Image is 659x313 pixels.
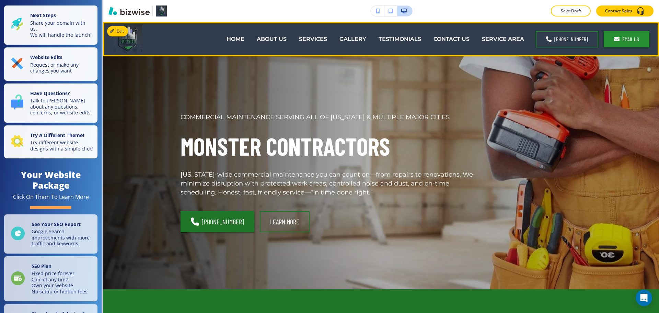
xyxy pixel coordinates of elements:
[30,132,84,138] strong: Try A Different Theme!
[30,90,70,97] strong: Have Questions?
[107,26,128,36] button: Edit
[299,35,327,43] p: SERVICES
[30,62,93,74] p: Request or make any changes you want
[604,31,649,47] a: Email Us
[560,8,582,14] p: Save Draft
[596,5,654,16] button: Contact Sales
[108,7,150,15] img: Bizwise Logo
[181,113,477,122] p: COMMERCIAL MAINTENANCE SERVING ALL OF [US_STATE] & MULTIPLE MAJOR CITIES
[4,83,97,123] button: Have Questions?Talk to [PERSON_NAME] about any questions, concerns, or website edits.
[4,169,97,191] h4: Your Website Package
[30,98,93,116] p: Talk to [PERSON_NAME] about any questions, concerns, or website edits.
[4,256,97,302] a: $50 PlanFixed price foreverCancel any timeOwn your websiteNo setup or hidden fees
[156,5,167,16] img: Your Logo
[32,270,88,294] p: Fixed price forever Cancel any time Own your website No setup or hidden fees
[30,20,93,38] p: Share your domain with us. We will handle the launch!
[605,8,632,14] p: Contact Sales
[636,290,652,306] div: Open Intercom Messenger
[4,214,97,254] a: See Your SEO ReportGoogle Search improvements with more traffic and keywords
[13,193,89,201] div: Click On Them To Learn More
[181,130,477,162] p: MONSTER CONTRACTORS
[433,35,470,43] p: CONTACT US
[4,5,97,45] button: Next StepsShare your domain with us.We will handle the launch!
[113,24,142,53] img: Monster Contractors
[4,125,97,159] button: Try A Different Theme!Try different website designs with a simple click!
[379,35,421,43] p: TESTIMONIALS
[260,211,310,232] button: Learn More
[536,31,598,47] a: [PHONE_NUMBER]
[30,12,56,19] strong: Next Steps
[181,211,254,232] a: [PHONE_NUMBER]
[227,35,244,43] p: HOME
[339,35,366,43] p: GALLERY
[551,5,591,16] button: Save Draft
[4,47,97,81] button: Website EditsRequest or make any changes you want
[32,221,81,227] strong: See Your SEO Report
[30,54,62,60] strong: Website Edits
[257,35,287,43] p: ABOUT US
[32,228,93,247] p: Google Search improvements with more traffic and keywords
[482,35,524,43] p: SERVICE AREA
[181,170,477,197] p: [US_STATE]-wide commercial maintenance you can count on—from repairs to renovations. We minimize ...
[32,263,51,269] strong: $ 50 Plan
[30,139,93,152] p: Try different website designs with a simple click!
